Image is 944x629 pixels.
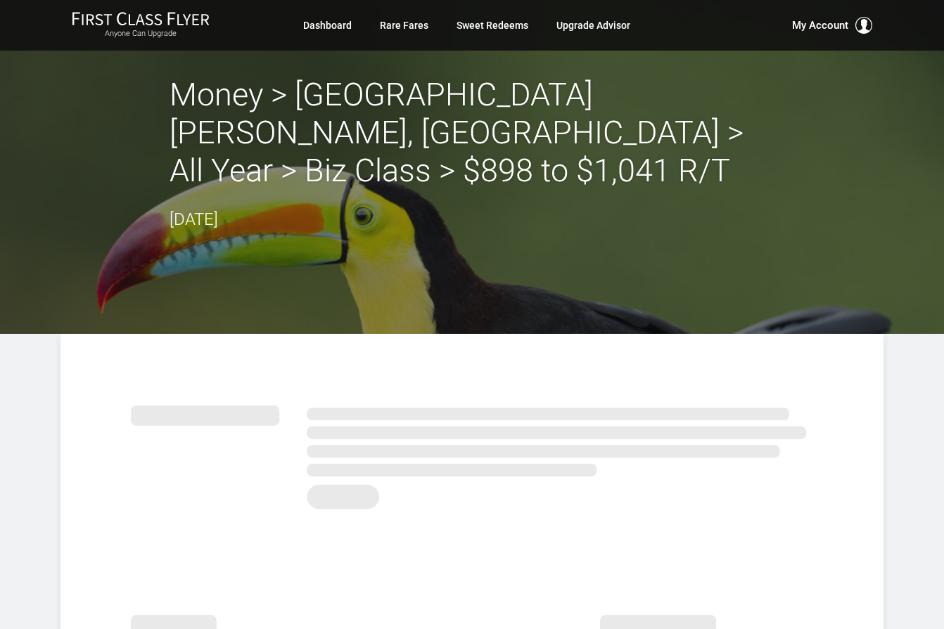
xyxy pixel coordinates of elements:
a: Rare Fares [380,13,428,38]
h2: Money > [GEOGRAPHIC_DATA][PERSON_NAME], [GEOGRAPHIC_DATA] > All Year > Biz Class > $898 to $1,041... [170,76,774,190]
a: First Class FlyerAnyone Can Upgrade [72,11,210,39]
span: My Account [792,17,848,34]
a: Sweet Redeems [457,13,528,38]
button: My Account [792,17,872,34]
img: First Class Flyer [72,11,210,26]
img: summary.svg [131,390,813,517]
time: [DATE] [170,209,218,229]
small: Anyone Can Upgrade [72,29,210,39]
a: Upgrade Advisor [556,13,630,38]
a: Dashboard [303,13,352,38]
